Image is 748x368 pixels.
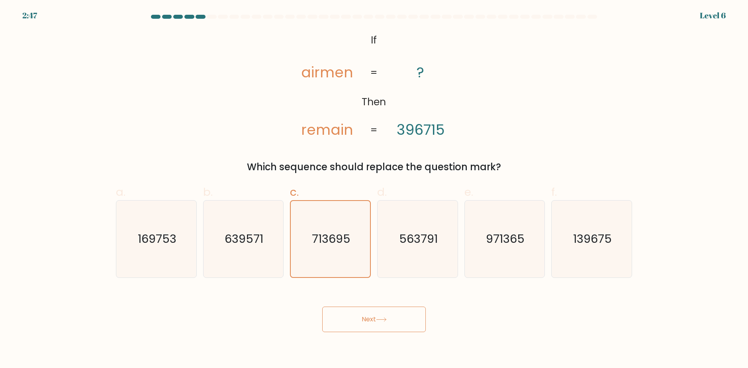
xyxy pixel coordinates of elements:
text: 139675 [573,231,612,247]
tspan: Then [362,95,386,109]
span: d. [377,184,387,200]
tspan: airmen [302,62,354,83]
svg: @import url('[URL][DOMAIN_NAME]); [284,30,463,141]
button: Next [322,307,426,332]
text: 563791 [399,231,438,247]
text: 169753 [138,231,176,247]
tspan: = [370,66,378,80]
span: f. [551,184,557,200]
tspan: 396715 [397,120,444,140]
span: a. [116,184,125,200]
span: e. [464,184,473,200]
tspan: = [370,123,378,137]
div: 2:47 [22,10,37,22]
span: c. [290,184,299,200]
div: Level 6 [700,10,726,22]
tspan: remain [302,120,354,140]
text: 713695 [312,231,351,247]
text: 971365 [486,231,525,247]
tspan: ? [417,62,424,83]
tspan: If [371,33,377,47]
span: b. [203,184,213,200]
div: Which sequence should replace the question mark? [121,160,627,174]
text: 639571 [225,231,263,247]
